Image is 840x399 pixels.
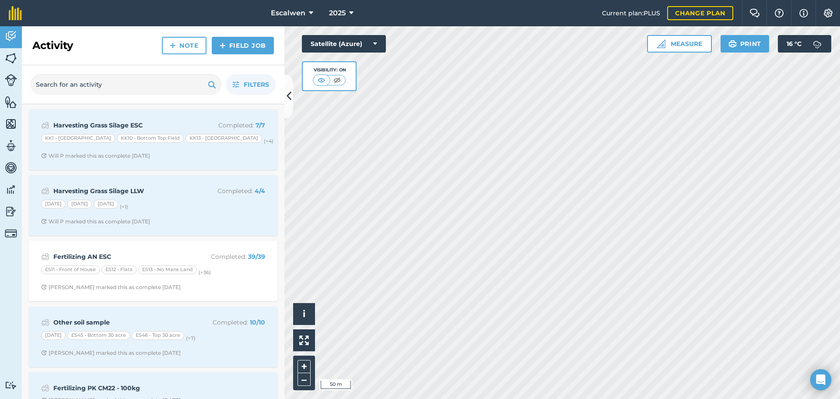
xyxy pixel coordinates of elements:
button: + [297,360,311,373]
a: Harvesting Grass Silage ESCCompleted: 7/7KK1 - [GEOGRAPHIC_DATA]KK10 - Bottom Top FieldKK13 - [GE... [34,115,272,165]
a: Harvesting Grass Silage LLWCompleted: 4/4[DATE][DATE][DATE](+1)Clock with arrow pointing clockwis... [34,180,272,230]
button: Filters [226,74,276,95]
span: i [303,308,305,319]
h2: Activity [32,39,73,53]
img: svg+xml;base64,PHN2ZyB4bWxucz0iaHR0cDovL3d3dy53My5vcmcvMjAwMC9zdmciIHdpZHRoPSI1MCIgaGVpZ2h0PSI0MC... [316,76,327,85]
span: Filters [244,80,269,89]
small: (+ 36 ) [199,269,211,275]
img: Clock with arrow pointing clockwise [41,284,47,290]
span: Current plan : PLUS [602,8,660,18]
div: ES12 - Flats [101,265,136,274]
a: Field Job [212,37,274,54]
img: svg+xml;base64,PD94bWwgdmVyc2lvbj0iMS4wIiBlbmNvZGluZz0idXRmLTgiPz4KPCEtLSBHZW5lcmF0b3I6IEFkb2JlIE... [5,74,17,86]
button: Measure [647,35,712,53]
img: svg+xml;base64,PHN2ZyB4bWxucz0iaHR0cDovL3d3dy53My5vcmcvMjAwMC9zdmciIHdpZHRoPSI1NiIgaGVpZ2h0PSI2MC... [5,52,17,65]
img: svg+xml;base64,PHN2ZyB4bWxucz0iaHR0cDovL3d3dy53My5vcmcvMjAwMC9zdmciIHdpZHRoPSIxNCIgaGVpZ2h0PSIyNC... [170,40,176,51]
img: Clock with arrow pointing clockwise [41,350,47,356]
div: [PERSON_NAME] marked this as complete [DATE] [41,284,181,291]
img: svg+xml;base64,PD94bWwgdmVyc2lvbj0iMS4wIiBlbmNvZGluZz0idXRmLTgiPz4KPCEtLSBHZW5lcmF0b3I6IEFkb2JlIE... [5,183,17,196]
div: ES45 - Bottom 30 acre [67,331,130,340]
a: Fertilizing AN ESCCompleted: 39/39ES11 - Front of HouseES12 - FlatsES13 - No Mans Land(+36)Clock ... [34,246,272,296]
a: Change plan [667,6,733,20]
div: [DATE] [94,200,118,208]
img: svg+xml;base64,PD94bWwgdmVyc2lvbj0iMS4wIiBlbmNvZGluZz0idXRmLTgiPz4KPCEtLSBHZW5lcmF0b3I6IEFkb2JlIE... [5,161,17,174]
img: svg+xml;base64,PD94bWwgdmVyc2lvbj0iMS4wIiBlbmNvZGluZz0idXRmLTgiPz4KPCEtLSBHZW5lcmF0b3I6IEFkb2JlIE... [41,186,49,196]
button: i [293,303,315,325]
img: svg+xml;base64,PD94bWwgdmVyc2lvbj0iMS4wIiBlbmNvZGluZz0idXRmLTgiPz4KPCEtLSBHZW5lcmF0b3I6IEFkb2JlIE... [41,251,49,262]
button: 16 °C [778,35,831,53]
img: svg+xml;base64,PHN2ZyB4bWxucz0iaHR0cDovL3d3dy53My5vcmcvMjAwMC9zdmciIHdpZHRoPSI1MCIgaGVpZ2h0PSI0MC... [332,76,343,85]
div: Will P marked this as complete [DATE] [41,218,150,225]
strong: Fertilizing PK CM22 - 100kg [53,383,192,393]
img: Ruler icon [657,39,665,48]
img: svg+xml;base64,PHN2ZyB4bWxucz0iaHR0cDovL3d3dy53My5vcmcvMjAwMC9zdmciIHdpZHRoPSIxNyIgaGVpZ2h0PSIxNy... [799,8,808,18]
img: Clock with arrow pointing clockwise [41,219,47,224]
img: svg+xml;base64,PHN2ZyB4bWxucz0iaHR0cDovL3d3dy53My5vcmcvMjAwMC9zdmciIHdpZHRoPSI1NiIgaGVpZ2h0PSI2MC... [5,95,17,109]
button: Print [721,35,770,53]
span: 16 ° C [787,35,801,53]
span: Escalwen [271,8,305,18]
img: svg+xml;base64,PHN2ZyB4bWxucz0iaHR0cDovL3d3dy53My5vcmcvMjAwMC9zdmciIHdpZHRoPSIxNCIgaGVpZ2h0PSIyNC... [220,40,226,51]
strong: 4 / 4 [255,187,265,195]
div: KK13 - [GEOGRAPHIC_DATA] [185,134,262,143]
button: Satellite (Azure) [302,35,386,53]
div: Open Intercom Messenger [810,369,831,390]
strong: Other soil sample [53,318,192,327]
img: svg+xml;base64,PD94bWwgdmVyc2lvbj0iMS4wIiBlbmNvZGluZz0idXRmLTgiPz4KPCEtLSBHZW5lcmF0b3I6IEFkb2JlIE... [41,317,49,328]
a: Other soil sampleCompleted: 10/10[DATE]ES45 - Bottom 30 acreES46 - Top 30 acre(+7)Clock with arro... [34,312,272,362]
div: KK10 - Bottom Top Field [117,134,184,143]
strong: 10 / 10 [250,318,265,326]
img: svg+xml;base64,PD94bWwgdmVyc2lvbj0iMS4wIiBlbmNvZGluZz0idXRmLTgiPz4KPCEtLSBHZW5lcmF0b3I6IEFkb2JlIE... [5,30,17,43]
img: svg+xml;base64,PD94bWwgdmVyc2lvbj0iMS4wIiBlbmNvZGluZz0idXRmLTgiPz4KPCEtLSBHZW5lcmF0b3I6IEFkb2JlIE... [808,35,826,53]
span: 2025 [329,8,346,18]
img: svg+xml;base64,PD94bWwgdmVyc2lvbj0iMS4wIiBlbmNvZGluZz0idXRmLTgiPz4KPCEtLSBHZW5lcmF0b3I6IEFkb2JlIE... [5,139,17,152]
div: [DATE] [67,200,92,208]
div: [DATE] [41,331,66,340]
strong: Harvesting Grass Silage ESC [53,120,192,130]
small: (+ 4 ) [264,138,273,144]
img: A question mark icon [774,9,784,18]
img: svg+xml;base64,PHN2ZyB4bWxucz0iaHR0cDovL3d3dy53My5vcmcvMjAwMC9zdmciIHdpZHRoPSI1NiIgaGVpZ2h0PSI2MC... [5,117,17,131]
img: Two speech bubbles overlapping with the left bubble in the forefront [749,9,760,18]
p: Completed : [196,318,265,327]
strong: Harvesting Grass Silage LLW [53,186,192,196]
img: svg+xml;base64,PD94bWwgdmVyc2lvbj0iMS4wIiBlbmNvZGluZz0idXRmLTgiPz4KPCEtLSBHZW5lcmF0b3I6IEFkb2JlIE... [5,381,17,389]
img: Clock with arrow pointing clockwise [41,153,47,159]
small: (+ 1 ) [120,204,128,210]
button: – [297,373,311,386]
div: Will P marked this as complete [DATE] [41,152,150,159]
div: [PERSON_NAME] marked this as complete [DATE] [41,350,181,357]
a: Note [162,37,206,54]
small: (+ 7 ) [186,335,196,341]
div: Visibility: On [313,67,346,74]
img: A cog icon [823,9,833,18]
div: ES11 - Front of House [41,265,100,274]
img: svg+xml;base64,PHN2ZyB4bWxucz0iaHR0cDovL3d3dy53My5vcmcvMjAwMC9zdmciIHdpZHRoPSIxOSIgaGVpZ2h0PSIyNC... [208,79,216,90]
img: svg+xml;base64,PD94bWwgdmVyc2lvbj0iMS4wIiBlbmNvZGluZz0idXRmLTgiPz4KPCEtLSBHZW5lcmF0b3I6IEFkb2JlIE... [5,205,17,218]
img: svg+xml;base64,PD94bWwgdmVyc2lvbj0iMS4wIiBlbmNvZGluZz0idXRmLTgiPz4KPCEtLSBHZW5lcmF0b3I6IEFkb2JlIE... [41,383,49,393]
input: Search for an activity [31,74,221,95]
strong: 7 / 7 [255,121,265,129]
img: svg+xml;base64,PD94bWwgdmVyc2lvbj0iMS4wIiBlbmNvZGluZz0idXRmLTgiPz4KPCEtLSBHZW5lcmF0b3I6IEFkb2JlIE... [5,227,17,240]
strong: Fertilizing AN ESC [53,252,192,261]
img: svg+xml;base64,PD94bWwgdmVyc2lvbj0iMS4wIiBlbmNvZGluZz0idXRmLTgiPz4KPCEtLSBHZW5lcmF0b3I6IEFkb2JlIE... [41,120,49,131]
p: Completed : [196,186,265,196]
p: Completed : [196,252,265,261]
div: KK1 - [GEOGRAPHIC_DATA] [41,134,115,143]
img: svg+xml;base64,PHN2ZyB4bWxucz0iaHR0cDovL3d3dy53My5vcmcvMjAwMC9zdmciIHdpZHRoPSIxOSIgaGVpZ2h0PSIyNC... [728,39,737,49]
div: ES13 - No Mans Land [138,265,197,274]
img: fieldmargin Logo [9,6,22,20]
img: Four arrows, one pointing top left, one top right, one bottom right and the last bottom left [299,335,309,345]
div: [DATE] [41,200,66,208]
p: Completed : [196,120,265,130]
div: ES46 - Top 30 acre [132,331,184,340]
strong: 39 / 39 [248,253,265,261]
